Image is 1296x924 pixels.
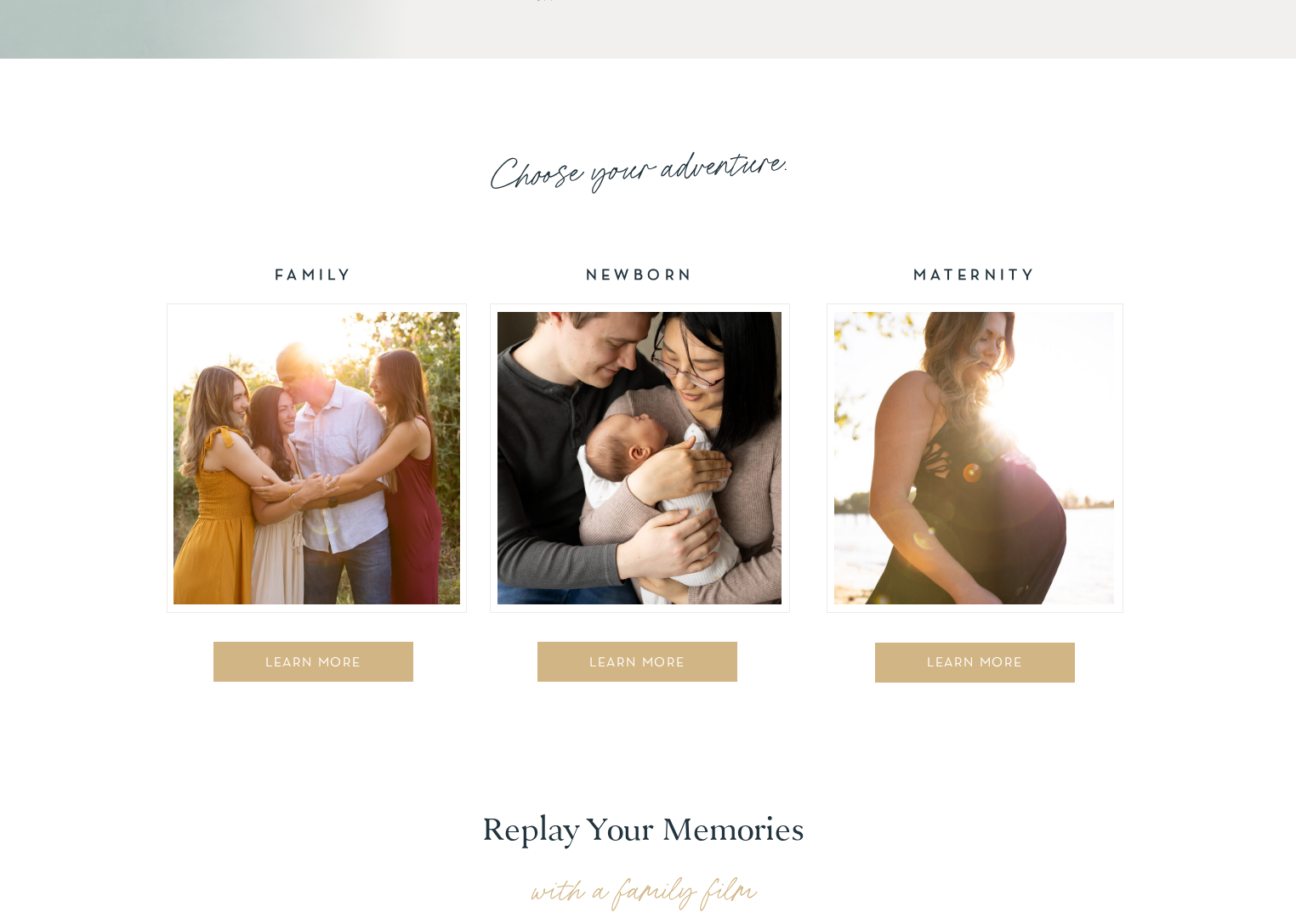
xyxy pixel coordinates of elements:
[557,656,718,673] a: LEARN MORE
[275,269,353,283] b: FAMILY
[586,269,695,283] b: NEWBORN
[879,656,1071,673] a: LEARN MORE
[405,133,875,209] h2: Choose your adventure.
[531,870,765,908] p: with a family film
[225,656,402,673] a: LEARN MORE
[913,269,1037,283] b: MATERNITY
[482,811,809,849] p: Replay Your Memories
